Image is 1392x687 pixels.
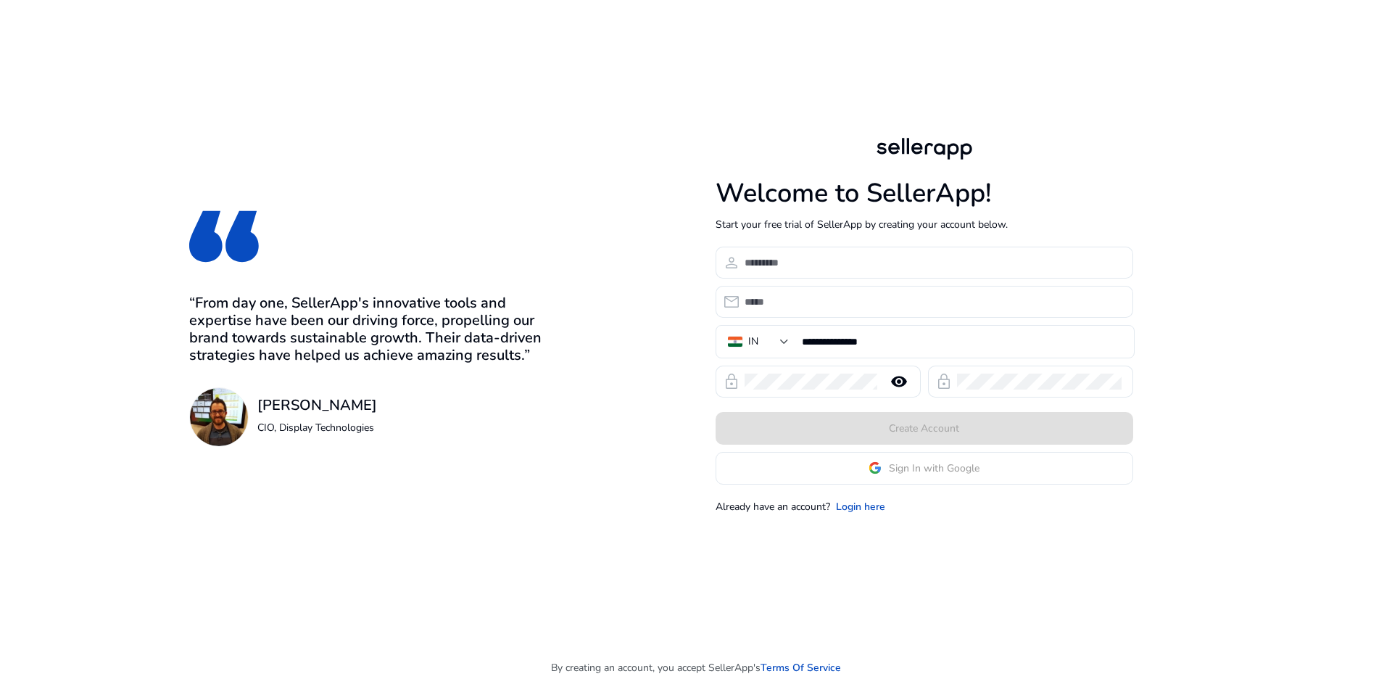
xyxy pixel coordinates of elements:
[257,397,377,414] h3: [PERSON_NAME]
[935,373,953,390] span: lock
[189,295,560,364] h3: “From day one, SellerApp's innovative tools and expertise have been our driving force, propelling...
[748,334,758,350] div: IN
[723,254,740,271] span: person
[716,499,830,514] p: Already have an account?
[716,217,1133,232] p: Start your free trial of SellerApp by creating your account below.
[716,178,1133,209] h1: Welcome to SellerApp!
[723,293,740,310] span: email
[761,660,841,675] a: Terms Of Service
[723,373,740,390] span: lock
[882,373,916,390] mat-icon: remove_red_eye
[257,420,377,435] p: CIO, Display Technologies
[836,499,885,514] a: Login here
